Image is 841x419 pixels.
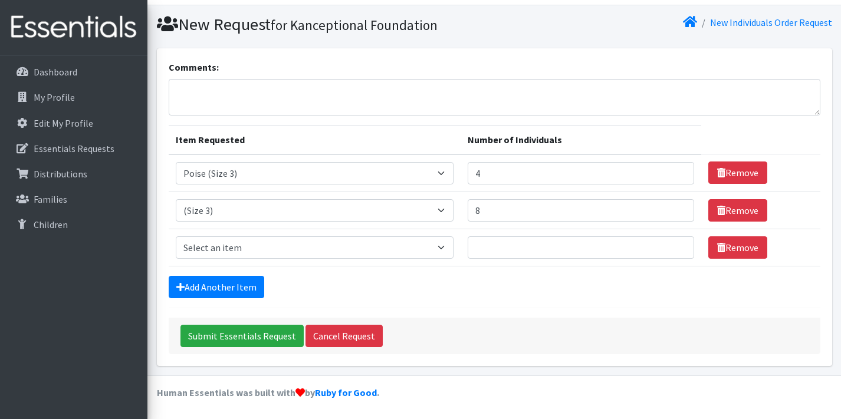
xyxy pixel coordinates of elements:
[5,60,143,84] a: Dashboard
[708,161,767,184] a: Remove
[708,199,767,222] a: Remove
[5,213,143,236] a: Children
[5,111,143,135] a: Edit My Profile
[315,387,377,398] a: Ruby for Good
[34,193,67,205] p: Families
[271,17,438,34] small: for Kanceptional Foundation
[34,66,77,78] p: Dashboard
[169,276,264,298] a: Add Another Item
[34,168,87,180] p: Distributions
[34,117,93,129] p: Edit My Profile
[34,143,114,154] p: Essentials Requests
[169,125,461,154] th: Item Requested
[157,14,490,35] h1: New Request
[169,60,219,74] label: Comments:
[34,91,75,103] p: My Profile
[34,219,68,230] p: Children
[461,125,701,154] th: Number of Individuals
[305,325,383,347] a: Cancel Request
[180,325,304,347] input: Submit Essentials Request
[5,8,143,47] img: HumanEssentials
[5,85,143,109] a: My Profile
[5,187,143,211] a: Families
[708,236,767,259] a: Remove
[157,387,379,398] strong: Human Essentials was built with by .
[5,162,143,186] a: Distributions
[710,17,832,28] a: New Individuals Order Request
[5,137,143,160] a: Essentials Requests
